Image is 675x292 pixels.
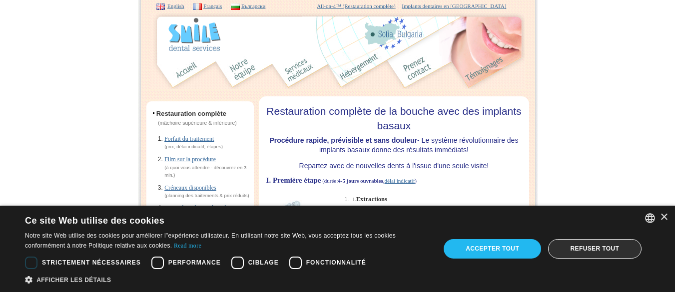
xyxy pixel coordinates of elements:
span: I. Première étape [266,176,321,184]
: Notre site Web utilise des cookies pour améliorer l"expérience utilisateur. En utilisant notre si... [25,232,396,249]
a: Contacts [403,66,442,73]
a: Clinique et équipe [223,66,260,73]
a: Créneaux disponibles [164,184,216,191]
h2: - Le système révolutionnaire des implants basaux donne des résultats immédiats! [266,136,522,155]
p: Toutes les extractions (en cas de besoin) se font (administrée par un anesthétiste qualifié). [352,185,520,224]
div: Close [660,214,668,221]
a: English [167,3,184,9]
b: Procédure rapide, prévisible et sans douleur [269,136,417,144]
span: (à quoi vous attendre - découvrez en 3 min.) [164,165,246,178]
h2: Repartez avec de nouvelles dents à l'issue d'une seule visite! [266,160,522,171]
div: Accepter tout [444,239,541,258]
b: Extractions [356,196,387,203]
a: Le système des implants basaux [164,204,241,211]
div: Refuser tout [548,239,642,258]
img: 5.jpg [382,52,403,89]
a: Témoignages [463,66,525,73]
img: offer_fr.jpg [283,52,315,89]
span: Afficher les détails [36,277,111,284]
a: Read more, opens a new window [174,242,201,249]
img: dot.gif [153,112,154,115]
span: (mâchoire supérieure & inférieure) [153,120,237,126]
div: Afficher les détails [25,275,428,285]
img: 2.jpg [201,52,223,89]
img: 1. Bridge fixe sur implants (Charge immédiate) [268,185,343,252]
img: appointment_fr.jpg [403,52,442,89]
img: accommodation_fr.jpg [338,52,382,89]
strong: 4-5 jours ouvrables [338,178,383,184]
img: 1.jpg [150,52,173,89]
a: Forfait du traitement [164,135,214,142]
span: Ciblage [248,258,279,267]
a: Français [203,3,222,9]
img: testimonials_fr.jpg [463,52,525,89]
b: Restauration complète [156,110,226,117]
a: Accueil [173,66,201,73]
div: Ce site Web utilise des cookies [25,212,403,227]
a: Implants dentaires en [GEOGRAPHIC_DATA] [402,3,506,9]
a: délai indicatif [385,178,415,184]
img: logo.gif [167,17,221,52]
a: All-on-4™ (Restauration complète) [317,3,395,9]
img: 3.jpg [260,52,283,89]
img: 4.jpg [315,52,338,89]
a: Film sur la procédure [164,156,216,163]
img: BG [231,3,240,9]
img: EN [156,3,165,9]
span: 1. [352,197,356,202]
span: (prix, délai indicatif, étapes) [164,144,223,149]
img: 6.jpg [442,52,463,89]
img: FR [193,3,202,9]
h1: Restauration complète de la bouche avec des implants basaux [266,96,522,133]
a: Български [241,3,266,9]
img: team_fr.jpg [223,52,260,89]
span: Performance [168,258,221,267]
span: (planning des traitements & prix réduits) [164,193,249,198]
a: Bouche entière implants dentaires (prix complet, délais, étapes) [283,66,315,73]
span: (durée: , ) [322,178,417,184]
img: home_fr.jpg [173,52,201,89]
span: Strictement nécessaires [42,258,141,267]
a: Hébergement à Sofia [338,66,382,73]
span: Fonctionnalité [306,258,366,267]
